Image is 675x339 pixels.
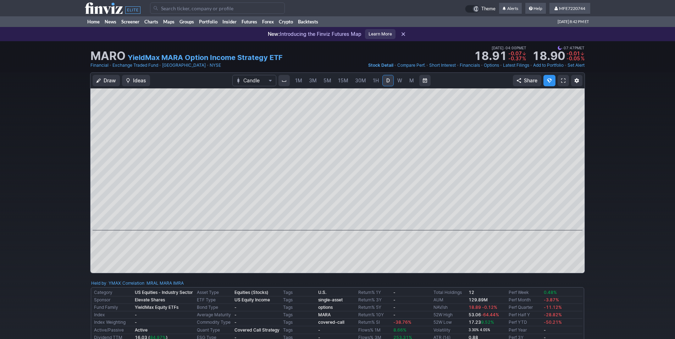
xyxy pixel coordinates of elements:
a: MRAL [146,280,159,287]
span: 0.48% [544,290,557,295]
td: Sponsor [93,296,133,304]
div: | : [121,280,184,287]
span: Candle [243,77,265,84]
span: 15M [338,77,348,83]
a: Short Interest [429,62,456,69]
span: -0.37 [508,55,522,61]
b: - [544,327,546,333]
a: Forex [260,16,276,27]
a: News [102,16,119,27]
a: Theme [465,5,496,13]
a: Compare Perf. [397,62,425,69]
input: Search [150,2,285,14]
a: U.S. [318,290,326,295]
span: • [500,62,502,69]
a: IMRA [173,280,184,287]
a: Backtests [295,16,321,27]
td: Perf Month [507,296,542,304]
a: Screener [119,16,142,27]
a: Learn More [365,29,395,39]
b: - [393,290,395,295]
span: % [522,55,526,61]
span: • [394,62,397,69]
span: 8.66% [393,327,406,333]
td: AUM [432,296,467,304]
span: • [206,62,209,69]
a: D [382,75,394,86]
td: Category [93,289,133,296]
td: Tags [282,304,317,311]
button: Share [513,75,541,86]
td: 52W Low [432,319,467,326]
span: 5M [323,77,331,83]
td: Average Maturity [195,311,233,319]
span: Compare Perf. [397,62,425,68]
strong: 18.90 [532,50,565,62]
span: New: [268,31,280,37]
small: 3.30% 4.05% [469,328,490,332]
a: MFE7220744 [549,3,590,14]
td: Volatility [432,326,467,334]
td: Bond Type [195,304,233,311]
span: • [426,62,428,69]
span: -50.21% [544,319,562,325]
span: 3M [309,77,317,83]
span: [DATE] 8:42 PM ET [558,16,589,27]
td: Perf Week [507,289,542,296]
td: Perf Half Y [507,311,542,319]
b: - [135,319,137,325]
a: Portfolio [197,16,220,27]
span: 9.52% [481,319,494,325]
td: Return% SI [357,319,392,326]
span: MFE7220744 [559,6,585,11]
span: -0.05 [566,55,580,61]
b: options [318,305,333,310]
b: 17.23 [469,319,494,325]
span: • [504,45,505,51]
td: Index Weighting [93,319,133,326]
a: M [406,75,417,86]
a: Options [484,62,499,69]
td: Return% 1Y [357,289,392,296]
a: MARA [318,312,331,317]
span: D [386,77,390,83]
span: W [397,77,402,83]
span: Draw [104,77,116,84]
td: ETF Type [195,296,233,304]
a: Fullscreen [558,75,569,86]
a: Exchange Traded Fund [112,62,158,69]
td: Commodity Type [195,319,233,326]
td: Active/Passive [93,326,133,334]
span: -0.01 [566,50,580,56]
a: 3M [306,75,320,86]
td: Tags [282,289,317,296]
span: 1H [373,77,379,83]
a: Stock Detail [368,62,393,69]
span: % [581,55,585,61]
td: Total Holdings [432,289,467,296]
a: Financials [460,62,480,69]
span: • [564,62,567,69]
a: Maps [161,16,177,27]
a: 1M [292,75,305,86]
p: Introducing the Finviz Futures Map [268,31,361,38]
b: - [393,305,395,310]
a: Set Alert [568,62,585,69]
span: -3.87% [544,297,559,302]
b: - [135,312,137,317]
b: US Equity Income [234,297,270,302]
a: Groups [177,16,197,27]
span: 1M [295,77,302,83]
td: Tags [282,319,317,326]
a: Add to Portfolio [533,62,564,69]
td: Perf Quarter [507,304,542,311]
span: -0.12% [482,305,497,310]
td: Return% 10Y [357,311,392,319]
span: [DATE] 04:00PM ET [492,45,526,51]
button: Interval [278,75,290,86]
button: Chart Settings [571,75,582,86]
b: 129.89M [469,297,488,302]
b: - [234,305,237,310]
td: Return% 5Y [357,304,392,311]
div: : [91,280,121,287]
